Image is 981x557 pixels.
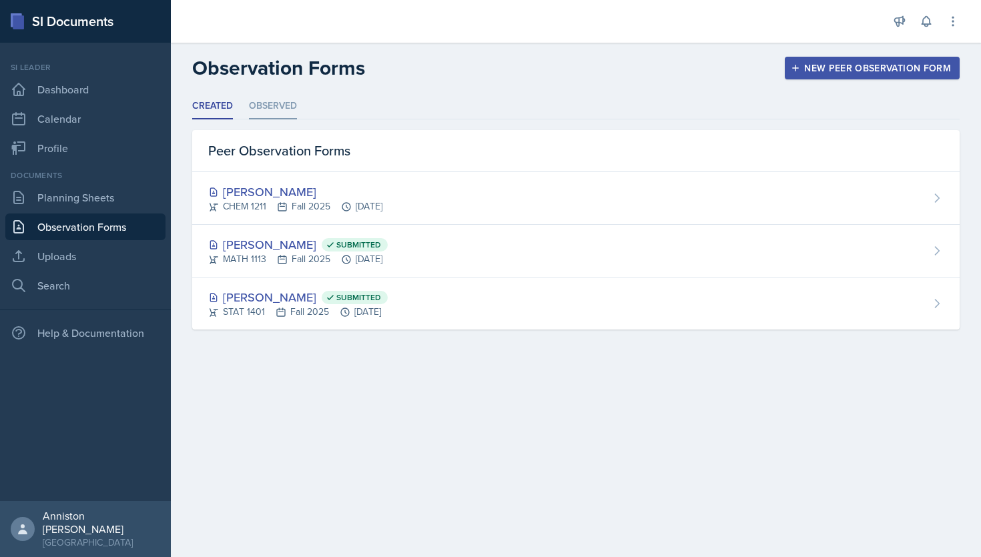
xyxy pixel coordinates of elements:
button: New Peer Observation Form [785,57,960,79]
span: Submitted [336,292,381,303]
a: Planning Sheets [5,184,166,211]
div: Anniston [PERSON_NAME] [43,509,160,536]
div: MATH 1113 Fall 2025 [DATE] [208,252,388,266]
a: Uploads [5,243,166,269]
li: Created [192,93,233,119]
a: [PERSON_NAME] Submitted STAT 1401Fall 2025[DATE] [192,277,960,330]
div: [PERSON_NAME] [208,288,388,306]
div: Si leader [5,61,166,73]
div: CHEM 1211 Fall 2025 [DATE] [208,199,382,213]
a: [PERSON_NAME] Submitted MATH 1113Fall 2025[DATE] [192,225,960,277]
div: [PERSON_NAME] [208,183,382,201]
span: Submitted [336,239,381,250]
div: STAT 1401 Fall 2025 [DATE] [208,305,388,319]
a: Observation Forms [5,213,166,240]
div: Help & Documentation [5,320,166,346]
div: Documents [5,169,166,181]
li: Observed [249,93,297,119]
a: [PERSON_NAME] CHEM 1211Fall 2025[DATE] [192,172,960,225]
h2: Observation Forms [192,56,365,80]
a: Calendar [5,105,166,132]
div: New Peer Observation Form [793,63,951,73]
a: Search [5,272,166,299]
a: Profile [5,135,166,161]
div: Peer Observation Forms [192,130,960,172]
div: [GEOGRAPHIC_DATA] [43,536,160,549]
div: [PERSON_NAME] [208,235,388,253]
a: Dashboard [5,76,166,103]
